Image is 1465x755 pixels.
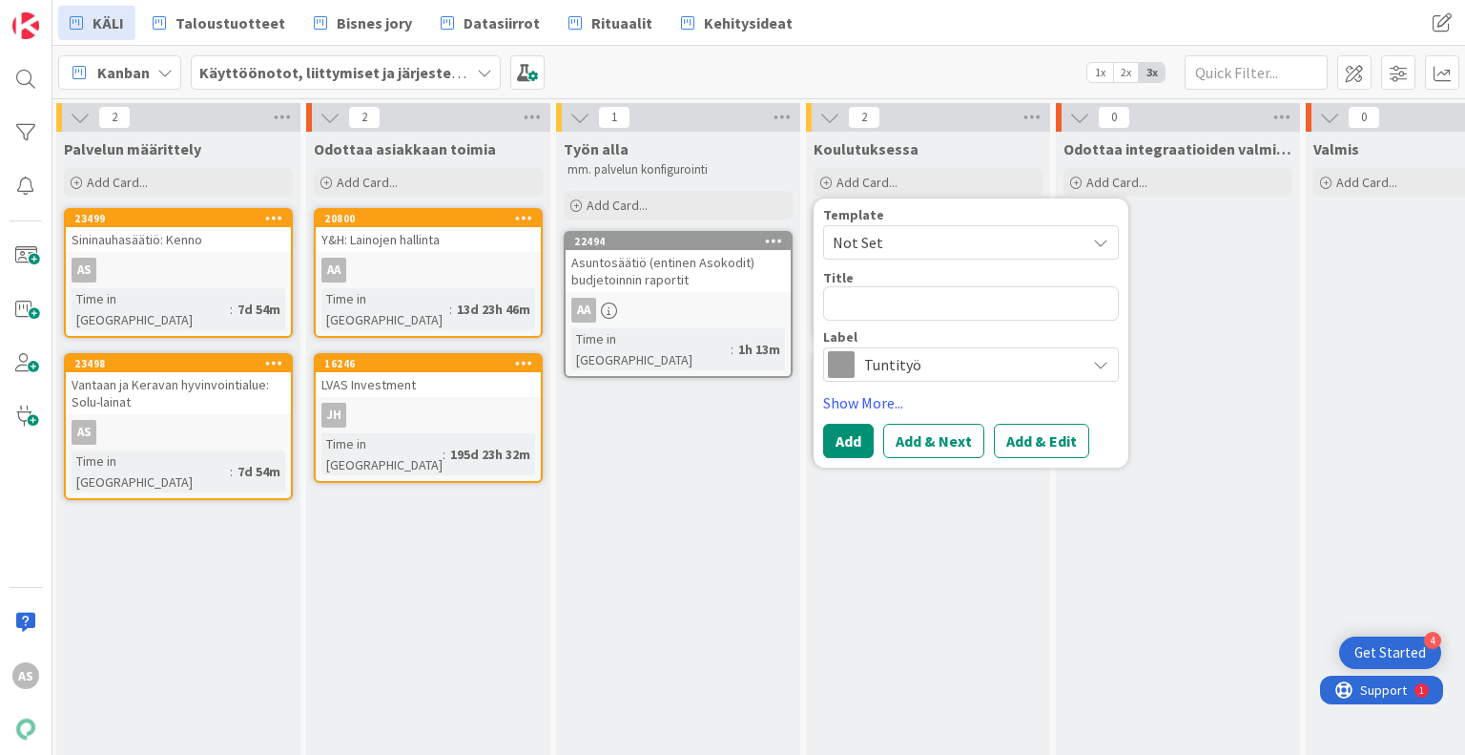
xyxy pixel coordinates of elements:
div: Sininauhasäätiö: Kenno [66,227,291,252]
span: Koulutuksessa [814,139,918,158]
div: 23499 [66,210,291,227]
div: Time in [GEOGRAPHIC_DATA] [571,328,731,370]
div: 1 [99,8,104,23]
div: 13d 23h 46m [452,299,535,320]
span: 2x [1113,63,1139,82]
span: Support [40,3,87,26]
a: Datasiirrot [429,6,551,40]
span: 2 [848,106,880,129]
div: Vantaan ja Keravan hyvinvointialue: Solu-lainat [66,372,291,414]
span: Add Card... [1086,174,1147,191]
span: Tuntityö [864,351,1076,378]
div: 4 [1424,632,1441,649]
span: Kehitysideat [704,11,793,34]
div: 16246LVAS Investment [316,355,541,397]
a: KÄLI [58,6,135,40]
span: 0 [1098,106,1130,129]
span: Template [823,208,884,221]
label: Title [823,269,854,286]
span: Add Card... [337,174,398,191]
input: Quick Filter... [1185,55,1328,90]
div: 1h 13m [733,339,785,360]
span: Datasiirrot [464,11,540,34]
a: Taloustuotteet [141,6,297,40]
div: 16246 [316,355,541,372]
span: 1x [1087,63,1113,82]
a: Bisnes jory [302,6,423,40]
div: 23498Vantaan ja Keravan hyvinvointialue: Solu-lainat [66,355,291,414]
div: 16246 [324,357,541,370]
div: 22494 [566,233,791,250]
button: Add & Edit [994,424,1089,458]
span: : [731,339,733,360]
div: AA [316,258,541,283]
span: KÄLI [93,11,124,34]
span: 3x [1139,63,1165,82]
div: 7d 54m [233,461,285,482]
span: : [443,444,445,465]
div: Get Started [1354,643,1426,662]
span: Add Card... [836,174,898,191]
div: JH [321,403,346,428]
div: AS [12,662,39,689]
div: AA [321,258,346,283]
span: : [230,461,233,482]
span: Valmis [1313,139,1359,158]
div: Asuntosäätiö (entinen Asokodit) budjetoinnin raportit [566,250,791,292]
span: 0 [1348,106,1380,129]
b: Käyttöönotot, liittymiset ja järjestelmävaihdokset [199,63,556,82]
span: 2 [348,106,381,129]
div: Time in [GEOGRAPHIC_DATA] [72,288,230,330]
span: Kanban [97,61,150,84]
div: 195d 23h 32m [445,444,535,465]
span: Odottaa asiakkaan toimia [314,139,496,158]
div: Time in [GEOGRAPHIC_DATA] [321,288,449,330]
span: Palvelun määrittely [64,139,201,158]
div: AA [566,298,791,323]
div: JH [316,403,541,428]
div: AS [66,258,291,283]
div: 23498 [66,355,291,372]
span: : [230,299,233,320]
span: Odottaa integraatioiden valmistumista [1063,139,1292,158]
div: Y&H: Lainojen hallinta [316,227,541,252]
a: Kehitysideat [670,6,804,40]
div: 22494 [574,235,791,248]
span: Label [823,330,857,344]
span: Not Set [833,230,1071,255]
div: 20800 [316,210,541,227]
div: 23499 [74,212,291,225]
div: 23499Sininauhasäätiö: Kenno [66,210,291,252]
div: 22494Asuntosäätiö (entinen Asokodit) budjetoinnin raportit [566,233,791,292]
img: Visit kanbanzone.com [12,12,39,39]
div: Time in [GEOGRAPHIC_DATA] [72,451,230,493]
span: Bisnes jory [337,11,412,34]
span: Add Card... [87,174,148,191]
div: LVAS Investment [316,372,541,397]
div: AS [66,420,291,445]
span: Työn alla [564,139,629,158]
div: AS [72,420,96,445]
div: 20800 [324,212,541,225]
div: 7d 54m [233,299,285,320]
button: Add [823,424,874,458]
div: 20800Y&H: Lainojen hallinta [316,210,541,252]
div: AA [571,298,596,323]
span: Rituaalit [591,11,652,34]
div: Time in [GEOGRAPHIC_DATA] [321,433,443,475]
div: 23498 [74,357,291,370]
p: mm. palvelun konfigurointi [567,162,789,178]
span: 2 [98,106,131,129]
span: Add Card... [1336,174,1397,191]
div: AS [72,258,96,283]
img: avatar [12,716,39,743]
a: Rituaalit [557,6,664,40]
span: : [449,299,452,320]
div: Open Get Started checklist, remaining modules: 4 [1339,637,1441,669]
span: 1 [598,106,630,129]
a: Show More... [823,391,1119,414]
span: Add Card... [587,197,648,214]
button: Add & Next [883,424,984,458]
span: Taloustuotteet [175,11,285,34]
